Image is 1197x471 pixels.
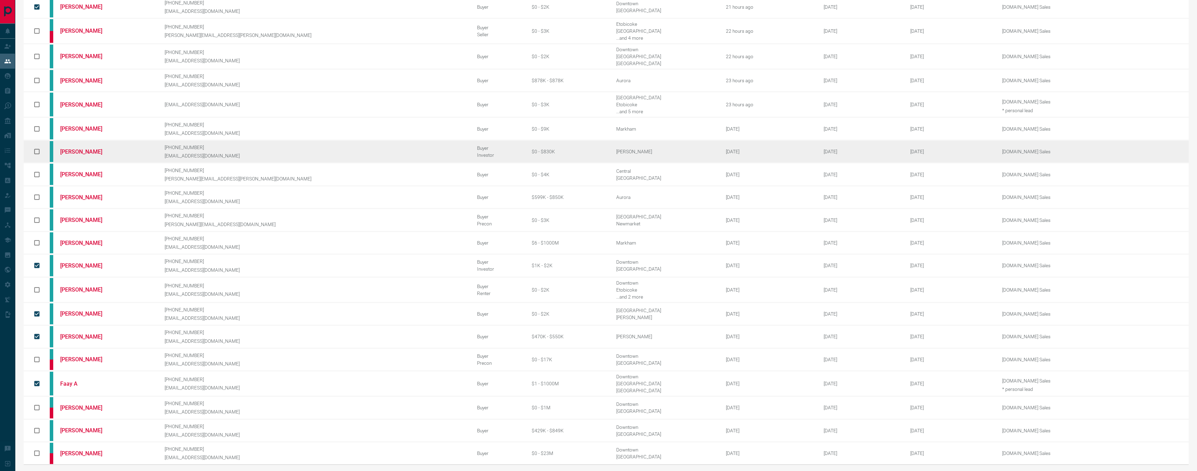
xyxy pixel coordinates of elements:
div: June 1st 2020, 3:57:22 AM [824,287,899,293]
div: November 30th 2023, 5:15:38 PM [910,263,992,268]
div: October 23rd 2023, 12:25:45 PM [824,194,899,200]
div: Downtown [616,1,716,6]
div: February 20th 2022, 6:14:26 PM [824,78,899,83]
p: [EMAIL_ADDRESS][DOMAIN_NAME] [165,102,467,107]
div: Investor [477,266,521,272]
div: February 19th 2025, 6:35:59 PM [910,287,992,293]
div: [DATE] [726,172,813,177]
div: condos.ca [50,209,53,230]
p: [PHONE_NUMBER] [165,377,467,382]
div: $6 - $1000M [532,240,605,246]
a: [PERSON_NAME] [60,450,112,457]
div: February 5th 2017, 3:05:14 PM [824,405,899,410]
div: [GEOGRAPHIC_DATA] [616,308,716,313]
p: [EMAIL_ADDRESS][DOMAIN_NAME] [165,385,467,391]
div: October 2nd 2024, 1:25:31 PM [910,450,992,456]
div: August 22nd 2020, 12:26:54 PM [824,240,899,246]
p: [PHONE_NUMBER] [165,353,467,358]
div: $429K - $849K [532,428,605,433]
div: Downtown [616,259,716,265]
div: Central [616,168,716,174]
p: [PHONE_NUMBER] [165,401,467,406]
p: [PHONE_NUMBER] [165,190,467,196]
div: February 19th 2025, 7:42:56 PM [910,126,992,132]
a: [PERSON_NAME] [60,3,112,10]
div: * personal lead [1002,108,1089,113]
div: [DATE] [726,217,813,223]
div: [DATE] [726,357,813,362]
div: Downtown [616,374,716,379]
div: [DATE] [726,450,813,456]
p: [DOMAIN_NAME] Sales [1002,217,1089,223]
div: condos.ca [50,397,53,408]
div: July 24th 2024, 1:55:10 PM [910,240,992,246]
p: [EMAIL_ADDRESS][DOMAIN_NAME] [165,455,467,460]
a: [PERSON_NAME] [60,286,112,293]
div: [GEOGRAPHIC_DATA] [616,454,716,460]
a: [PERSON_NAME] [60,77,112,84]
div: Buyer [477,428,521,433]
div: February 19th 2025, 9:52:26 PM [910,428,992,433]
div: [DATE] [726,263,813,268]
div: Seller [477,32,521,37]
p: [PHONE_NUMBER] [165,168,467,173]
div: $0 - $9K [532,126,605,132]
p: [PHONE_NUMBER] [165,283,467,288]
div: $0 - $2K [532,311,605,317]
div: June 2nd 2025, 10:16:21 AM [910,172,992,177]
div: April 1st 2021, 10:03:50 PM [824,334,899,339]
a: [PERSON_NAME] [60,404,112,411]
p: [DOMAIN_NAME] Sales [1002,428,1089,433]
p: [PHONE_NUMBER] [165,213,467,218]
a: [PERSON_NAME] [60,148,112,155]
p: [PHONE_NUMBER] [165,330,467,335]
p: [EMAIL_ADDRESS][DOMAIN_NAME] [165,244,467,250]
div: [DATE] [726,126,813,132]
div: [GEOGRAPHIC_DATA] [616,175,716,181]
div: May 2nd 2018, 2:50:15 PM [824,54,899,59]
div: [GEOGRAPHIC_DATA] [616,54,716,59]
div: [GEOGRAPHIC_DATA] [616,214,716,219]
a: [PERSON_NAME] [60,427,112,434]
div: September 2nd 2018, 9:15:25 AM [824,450,899,456]
a: [PERSON_NAME] [60,171,112,178]
div: $470K - $550K [532,334,605,339]
div: condos.ca [50,303,53,324]
div: [DATE] [726,405,813,410]
div: March 12th 2021, 3:39:56 PM [824,217,899,223]
div: September 4th 2021, 10:47:02 AM [824,357,899,362]
div: property.ca [50,408,53,418]
div: Buyer [477,405,521,410]
div: Buyer [477,334,521,339]
div: February 8th 2021, 9:14:28 AM [824,126,899,132]
div: Buyer [477,78,521,83]
p: [DOMAIN_NAME] Sales [1002,172,1089,177]
div: property.ca [50,31,53,43]
div: condos.ca [50,420,53,441]
p: [EMAIL_ADDRESS][DOMAIN_NAME] [165,432,467,438]
p: [EMAIL_ADDRESS][DOMAIN_NAME] [165,267,467,273]
div: condos.ca [50,326,53,347]
p: [DOMAIN_NAME] Sales [1002,240,1089,246]
p: [EMAIL_ADDRESS][DOMAIN_NAME] [165,58,467,63]
div: $0 - $830K [532,149,605,154]
p: [EMAIL_ADDRESS][DOMAIN_NAME] [165,315,467,321]
div: June 8th 2017, 6:00:24 AM [824,28,899,34]
p: [DOMAIN_NAME] Sales [1002,78,1089,83]
div: Markham [616,126,716,132]
p: [DOMAIN_NAME] Sales [1002,357,1089,362]
div: Buyer [477,353,521,359]
p: [EMAIL_ADDRESS][DOMAIN_NAME] [165,361,467,366]
div: Buyer [477,54,521,59]
div: Investor [477,152,521,158]
p: [DOMAIN_NAME] Sales [1002,334,1089,339]
p: [PHONE_NUMBER] [165,258,467,264]
p: [PHONE_NUMBER] [165,236,467,241]
div: condos.ca [50,349,53,360]
div: condos.ca [50,141,53,162]
div: Etobicoke [616,287,716,293]
div: [GEOGRAPHIC_DATA] [616,408,716,414]
div: * personal lead [1002,386,1089,392]
a: [PERSON_NAME] [60,217,112,223]
div: Buyer [477,259,521,265]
